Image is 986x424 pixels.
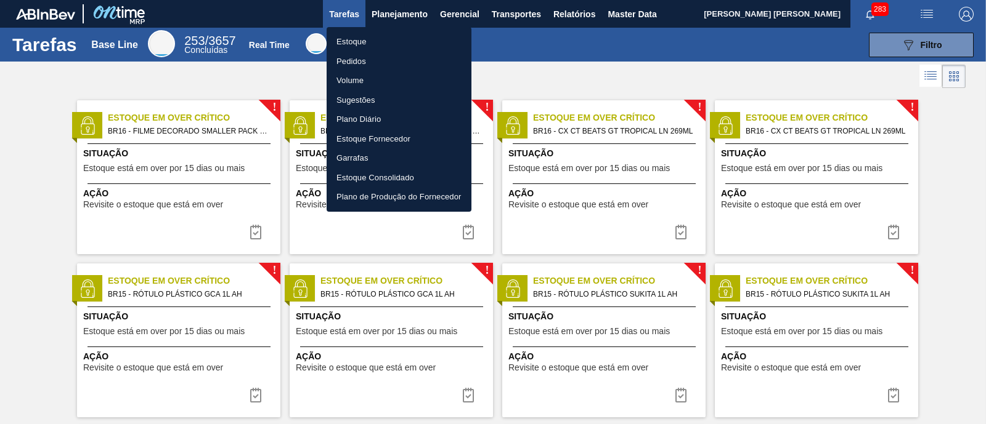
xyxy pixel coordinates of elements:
a: Estoque [327,32,471,52]
a: Estoque Fornecedor [327,129,471,149]
a: Sugestões [327,90,471,110]
a: Volume [327,71,471,90]
a: Pedidos [327,52,471,71]
a: Plano Diário [327,110,471,129]
a: Plano de Produção do Fornecedor [327,187,471,207]
a: Garrafas [327,148,471,168]
a: Estoque Consolidado [327,168,471,188]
